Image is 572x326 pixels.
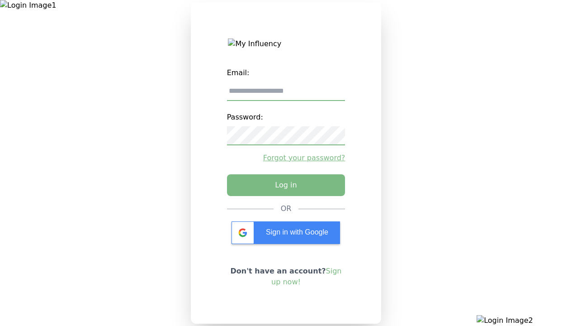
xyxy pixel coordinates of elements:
[227,266,345,288] p: Don't have an account?
[227,108,345,126] label: Password:
[281,203,292,214] div: OR
[266,228,328,236] span: Sign in with Google
[477,315,572,326] img: Login Image2
[232,221,340,244] div: Sign in with Google
[227,64,345,82] label: Email:
[227,153,345,163] a: Forgot your password?
[227,174,345,196] button: Log in
[228,38,344,49] img: My Influency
